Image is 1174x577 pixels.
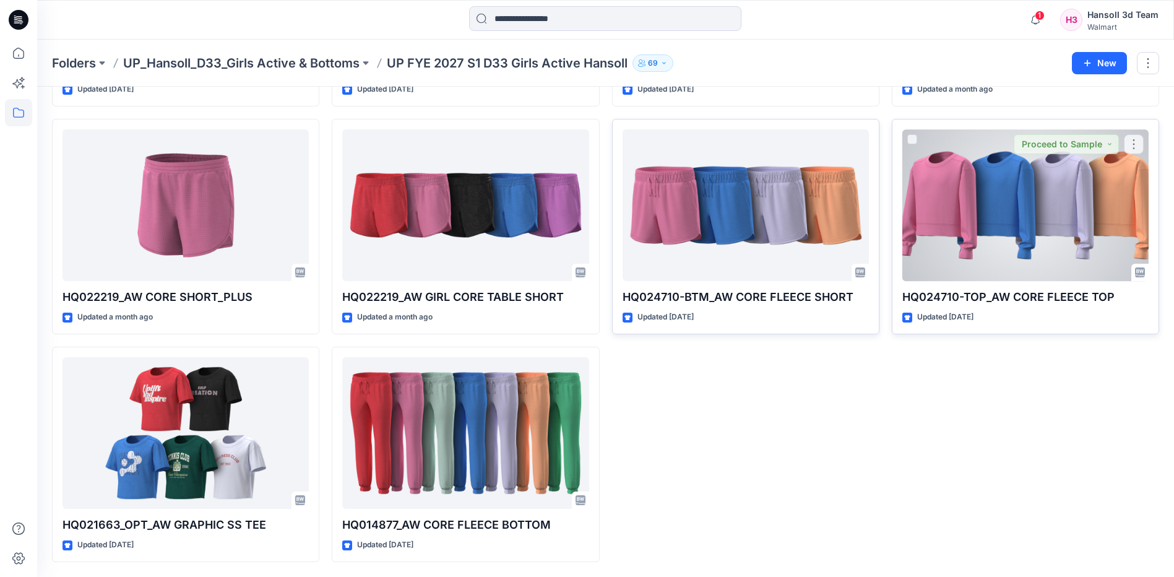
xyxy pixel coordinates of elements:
[648,56,658,70] p: 69
[123,54,360,72] a: UP_Hansoll_D33_Girls Active & Bottoms
[632,54,673,72] button: 69
[342,516,589,534] p: HQ014877_AW CORE FLEECE BOTTOM
[63,129,309,281] a: HQ022219_AW CORE SHORT_PLUS
[637,83,694,96] p: Updated [DATE]
[623,288,869,306] p: HQ024710-BTM_AW CORE FLEECE SHORT
[1072,52,1127,74] button: New
[342,129,589,281] a: HQ022219_AW GIRL CORE TABLE SHORT
[637,311,694,324] p: Updated [DATE]
[63,516,309,534] p: HQ021663_OPT_AW GRAPHIC SS TEE
[77,311,153,324] p: Updated a month ago
[63,357,309,509] a: HQ021663_OPT_AW GRAPHIC SS TEE
[357,83,413,96] p: Updated [DATE]
[917,83,993,96] p: Updated a month ago
[357,311,433,324] p: Updated a month ago
[902,129,1149,281] a: HQ024710-TOP_AW CORE FLEECE TOP
[342,288,589,306] p: HQ022219_AW GIRL CORE TABLE SHORT
[387,54,628,72] p: UP FYE 2027 S1 D33 Girls Active Hansoll
[1087,22,1159,32] div: Walmart
[1035,11,1045,20] span: 1
[77,539,134,552] p: Updated [DATE]
[917,311,973,324] p: Updated [DATE]
[52,54,96,72] a: Folders
[342,357,589,509] a: HQ014877_AW CORE FLEECE BOTTOM
[63,288,309,306] p: HQ022219_AW CORE SHORT_PLUS
[1060,9,1082,31] div: H3
[77,83,134,96] p: Updated [DATE]
[623,129,869,281] a: HQ024710-BTM_AW CORE FLEECE SHORT
[902,288,1149,306] p: HQ024710-TOP_AW CORE FLEECE TOP
[357,539,413,552] p: Updated [DATE]
[1087,7,1159,22] div: Hansoll 3d Team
